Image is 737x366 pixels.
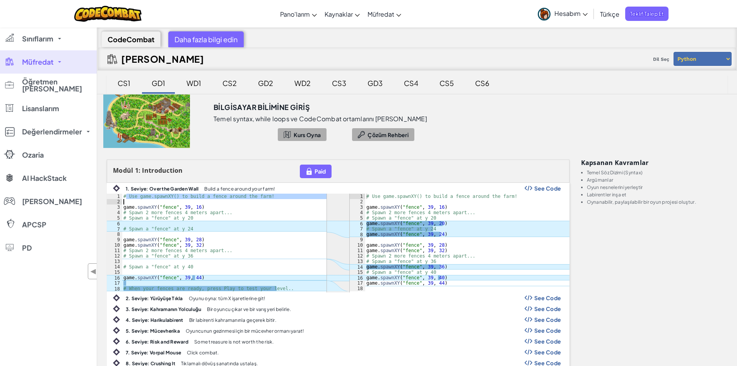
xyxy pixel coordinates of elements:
[107,226,122,232] div: 7
[350,199,365,204] div: 2
[280,10,310,18] span: Pano'larım
[113,327,120,334] img: IconIntro.svg
[250,74,281,92] div: GD2
[126,317,183,323] b: 4. Seviye: Harikulabirent
[368,132,409,138] span: Çözüm Rehberi
[113,316,120,323] img: IconIntro.svg
[113,166,133,175] span: Modül
[350,275,365,280] div: 16
[600,10,619,18] span: Türkçe
[350,264,365,270] div: 14
[22,128,82,135] span: Değerlendirmeler
[107,221,122,226] div: 6
[107,232,122,237] div: 8
[350,253,365,259] div: 12
[534,185,561,191] span: See Code
[22,198,82,205] span: [PERSON_NAME]
[204,186,275,191] p: Build a fence around your farm!
[350,242,365,248] div: 10
[144,74,173,92] div: GD1
[22,175,67,182] span: AI HackStack
[525,306,532,311] img: Show Code Logo
[90,266,97,277] span: ◀
[113,349,120,356] img: IconIntro.svg
[22,105,59,112] span: Lisanslarım
[181,361,258,366] p: Tıklamalı dövüş sanatında ustalaş.
[189,296,265,301] p: Oyunu oyna: tüm X işaretlerine git!
[107,199,122,204] div: 2
[352,128,414,141] button: Çözüm Rehberi
[534,338,561,344] span: See Code
[350,194,365,199] div: 1
[107,237,122,242] div: 9
[126,296,183,301] b: 2. Seviye: Yürüyüşe Tıkla
[364,3,405,24] a: Müfredat
[108,54,117,64] img: IconCurriculumGuide.svg
[324,74,354,92] div: CS3
[214,101,310,113] h3: Bilgisayar Bilimine Giriş
[113,338,120,345] img: IconIntro.svg
[525,360,532,366] img: Show Code Logo
[525,339,532,344] img: Show Code Logo
[350,270,365,275] div: 15
[22,78,92,92] span: Öğretmen [PERSON_NAME]
[107,264,122,270] div: 14
[276,3,321,24] a: Pano'larım
[534,327,561,333] span: See Code
[135,166,141,175] span: 1:
[525,349,532,355] img: Show Code Logo
[350,280,365,286] div: 17
[142,166,183,175] span: Introduction
[538,8,551,21] img: avatar
[22,58,53,65] span: Müfredat
[350,259,365,264] div: 13
[596,3,623,24] a: Türkçe
[350,226,365,232] div: 7
[107,204,122,210] div: 3
[350,286,365,291] div: 18
[396,74,426,92] div: CS4
[126,328,180,334] b: 5. Seviye: Mücevherika
[107,280,122,286] div: 17
[110,74,138,92] div: CS1
[107,242,122,248] div: 10
[350,221,365,226] div: 6
[107,286,122,291] div: 18
[126,350,181,356] b: 7. Seviye: Vorpal Mouse
[587,185,728,190] li: Oyun nesnelerini yerleştir
[525,295,532,301] img: Show Code Logo
[214,115,427,123] p: Temel syntax, while loops ve CodeCombat ortamlarını [PERSON_NAME]
[207,307,291,312] p: Bir oyuncu çıkar ve bir varış yeri belirle.
[525,186,532,191] img: Show Code Logo
[587,170,728,175] li: Temel Söz Dizimi (Syntax)
[107,248,122,253] div: 11
[113,294,120,301] img: IconIntro.svg
[126,339,188,345] b: 6. Seviye: Risk and Reward
[534,360,561,366] span: See Code
[587,199,728,204] li: Oynanabilir, paylaşılabilir bir oyun projesi oluştur.
[581,160,728,166] h3: Kapsanan kavramlar
[74,6,142,22] img: CodeCombat logo
[321,3,364,24] a: Kaynaklar
[350,248,365,253] div: 11
[121,53,204,64] h2: [PERSON_NAME]
[325,10,353,18] span: Kaynaklar
[534,316,561,323] span: See Code
[113,305,120,312] img: IconIntro.svg
[534,349,561,355] span: See Code
[187,350,219,355] p: Click combat.
[278,128,327,141] button: Kurs Oyna
[107,253,122,259] div: 12
[432,74,462,92] div: CS5
[287,74,318,92] div: WD2
[350,210,365,215] div: 4
[126,306,201,312] b: 3. Seviye: Kahramanın Yolculuğu
[126,186,198,192] b: 1. Seviye: Over the Garden Wall
[360,74,390,92] div: GD3
[113,185,120,192] img: IconIntro.svg
[107,210,122,215] div: 4
[525,328,532,333] img: Show Code Logo
[294,132,321,138] span: Kurs Oyna
[107,275,122,280] div: 16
